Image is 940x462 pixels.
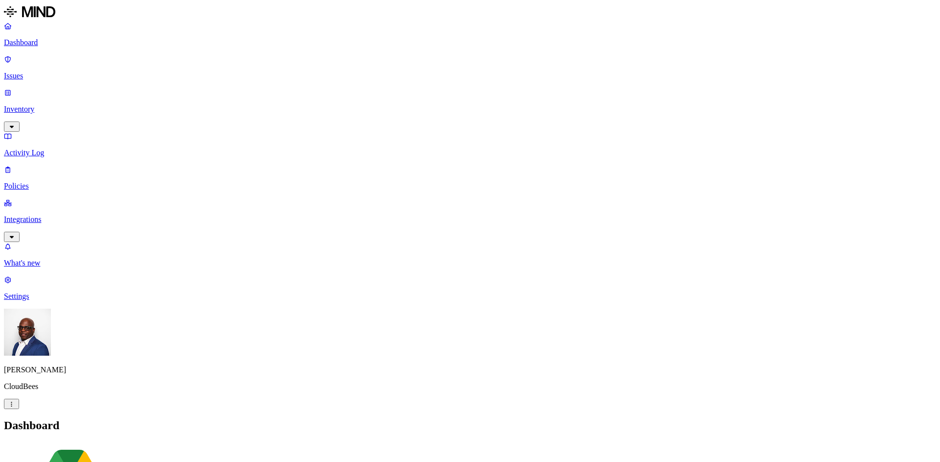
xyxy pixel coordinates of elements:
p: Integrations [4,215,936,224]
h2: Dashboard [4,419,936,432]
a: Issues [4,55,936,80]
a: What's new [4,242,936,267]
p: CloudBees [4,382,936,391]
p: Activity Log [4,148,936,157]
a: Inventory [4,88,936,130]
img: Gregory Thomas [4,309,51,356]
a: Integrations [4,198,936,241]
p: Inventory [4,105,936,114]
a: MIND [4,4,936,22]
img: MIND [4,4,55,20]
p: Settings [4,292,936,301]
a: Policies [4,165,936,191]
p: Issues [4,72,936,80]
a: Settings [4,275,936,301]
p: Dashboard [4,38,936,47]
p: Policies [4,182,936,191]
a: Activity Log [4,132,936,157]
a: Dashboard [4,22,936,47]
p: What's new [4,259,936,267]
